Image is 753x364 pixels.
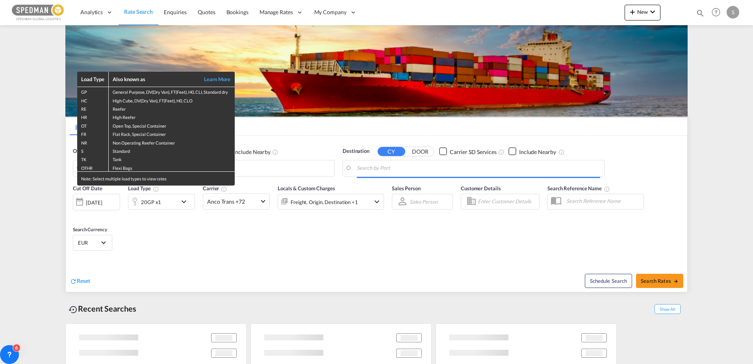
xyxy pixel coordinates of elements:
[77,112,109,121] td: HR
[109,96,235,104] td: High Cube, DV(Dry Van), FT(Feet), H0, CLO
[77,172,235,186] div: Note: Select multiple load types to view rates
[109,112,235,121] td: High Reefer
[113,76,195,83] div: Also known as
[109,104,235,112] td: Reefer
[77,72,109,87] th: Load Type
[77,129,109,137] td: FR
[109,146,235,154] td: Standard
[109,138,235,146] td: Non Operating Reefer Container
[77,87,109,96] td: GP
[77,138,109,146] td: NR
[109,154,235,163] td: Tank
[109,163,235,172] td: Flexi Bags
[109,121,235,129] td: Open Top, Special Container
[77,154,109,163] td: TK
[77,121,109,129] td: OT
[77,104,109,112] td: RE
[77,146,109,154] td: S
[77,96,109,104] td: HC
[109,87,235,96] td: General Purpose, DV(Dry Van), FT(Feet), H0, CLI, Standard dry
[195,76,231,83] a: Learn More
[109,129,235,137] td: Flat Rack, Special Container
[77,163,109,172] td: OTHR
